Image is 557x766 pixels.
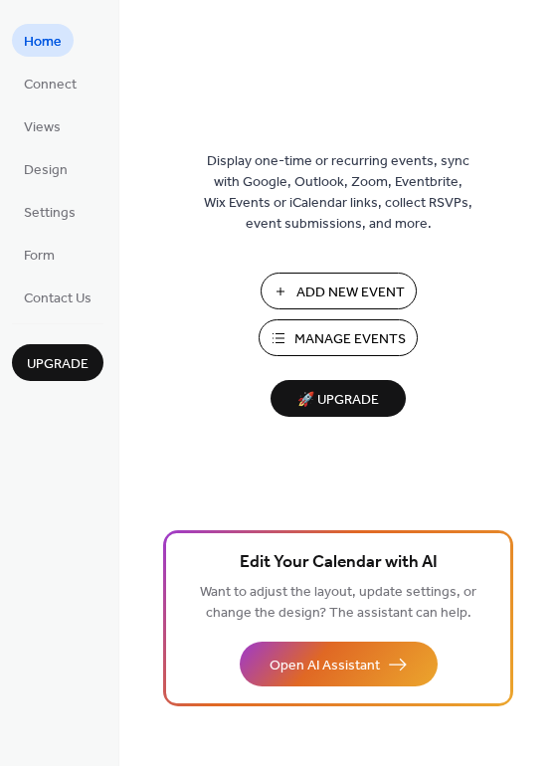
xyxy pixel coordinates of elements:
[240,642,438,686] button: Open AI Assistant
[261,273,417,309] button: Add New Event
[12,238,67,271] a: Form
[282,387,394,414] span: 🚀 Upgrade
[24,160,68,181] span: Design
[27,354,89,375] span: Upgrade
[12,281,103,313] a: Contact Us
[12,195,88,228] a: Settings
[296,283,405,303] span: Add New Event
[270,656,380,676] span: Open AI Assistant
[200,579,476,627] span: Want to adjust the layout, update settings, or change the design? The assistant can help.
[24,75,77,96] span: Connect
[204,151,472,235] span: Display one-time or recurring events, sync with Google, Outlook, Zoom, Eventbrite, Wix Events or ...
[12,67,89,99] a: Connect
[24,32,62,53] span: Home
[24,203,76,224] span: Settings
[271,380,406,417] button: 🚀 Upgrade
[24,246,55,267] span: Form
[12,109,73,142] a: Views
[240,549,438,577] span: Edit Your Calendar with AI
[12,24,74,57] a: Home
[12,152,80,185] a: Design
[259,319,418,356] button: Manage Events
[12,344,103,381] button: Upgrade
[24,288,92,309] span: Contact Us
[294,329,406,350] span: Manage Events
[24,117,61,138] span: Views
